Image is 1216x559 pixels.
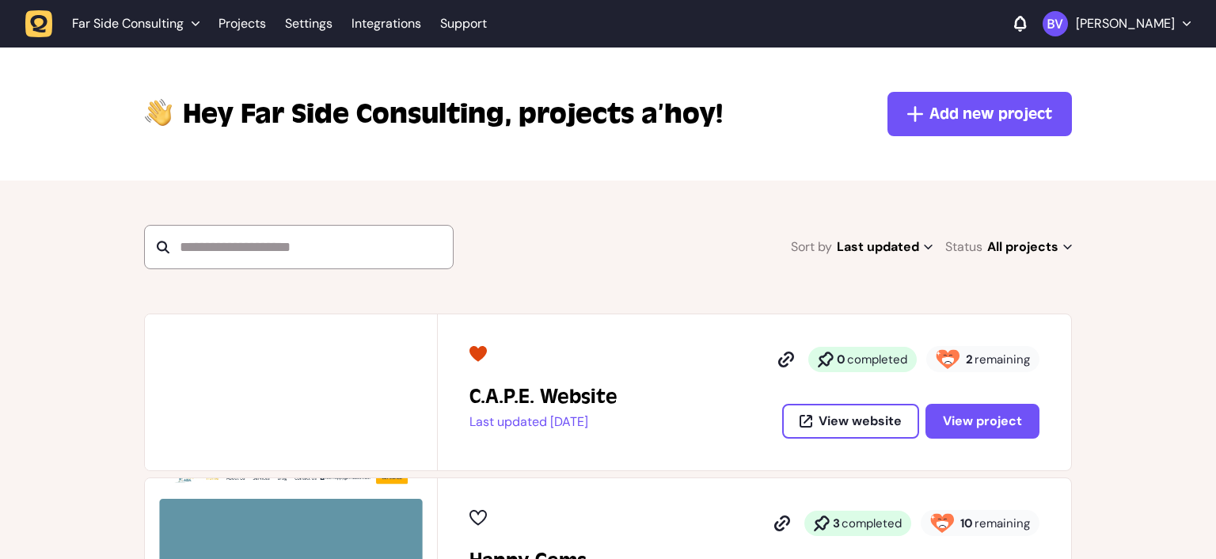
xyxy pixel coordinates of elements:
span: View website [819,415,902,428]
p: Last updated [DATE] [469,414,617,430]
button: View website [782,404,919,439]
a: Support [440,16,487,32]
span: remaining [975,515,1030,531]
button: View project [925,404,1039,439]
button: Far Side Consulting [25,10,209,38]
span: Far Side Consulting [183,95,512,133]
strong: 0 [837,352,845,367]
span: View project [943,413,1022,429]
span: Far Side Consulting [72,16,184,32]
p: projects a’hoy! [183,95,723,133]
img: hi-hand [144,95,173,127]
button: Add new project [887,92,1072,136]
a: Integrations [351,10,421,38]
strong: 10 [960,515,973,531]
button: [PERSON_NAME] [1043,11,1191,36]
strong: 3 [833,515,840,531]
span: All projects [987,236,1072,258]
a: Projects [218,10,266,38]
span: Add new project [929,103,1052,125]
span: completed [842,515,902,531]
span: Last updated [837,236,933,258]
span: completed [847,352,907,367]
h2: C.A.P.E. Website [469,384,617,409]
img: Brandon Varnado [1043,11,1068,36]
img: C.A.P.E. Website [145,314,437,470]
span: Sort by [791,236,832,258]
span: Status [945,236,982,258]
strong: 2 [966,352,973,367]
a: Settings [285,10,332,38]
p: [PERSON_NAME] [1076,16,1175,32]
span: remaining [975,352,1030,367]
